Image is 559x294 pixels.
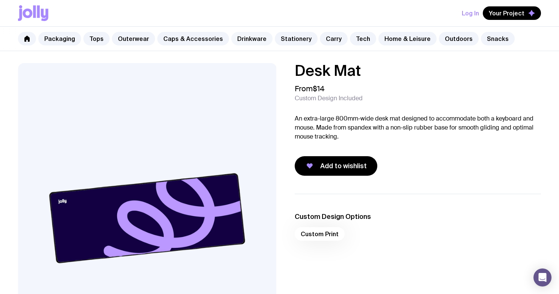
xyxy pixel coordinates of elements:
div: Open Intercom Messenger [533,268,551,286]
a: Packaging [38,32,81,45]
a: Tops [83,32,110,45]
a: Stationery [275,32,318,45]
h1: Desk Mat [295,63,541,78]
a: Drinkware [231,32,273,45]
a: Outdoors [439,32,479,45]
a: Carry [320,32,348,45]
a: Caps & Accessories [157,32,229,45]
p: An extra-large 800mm-wide desk mat designed to accommodate both a keyboard and mouse. Made from s... [295,114,541,141]
span: Add to wishlist [320,161,367,170]
span: Custom Design Included [295,95,363,102]
button: Your Project [483,6,541,20]
h3: Custom Design Options [295,212,541,221]
span: Your Project [489,9,524,17]
span: From [295,84,324,93]
a: Outerwear [112,32,155,45]
span: $14 [313,84,324,93]
a: Tech [350,32,376,45]
a: Home & Leisure [378,32,437,45]
a: Snacks [481,32,515,45]
button: Log In [462,6,479,20]
button: Add to wishlist [295,156,377,176]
